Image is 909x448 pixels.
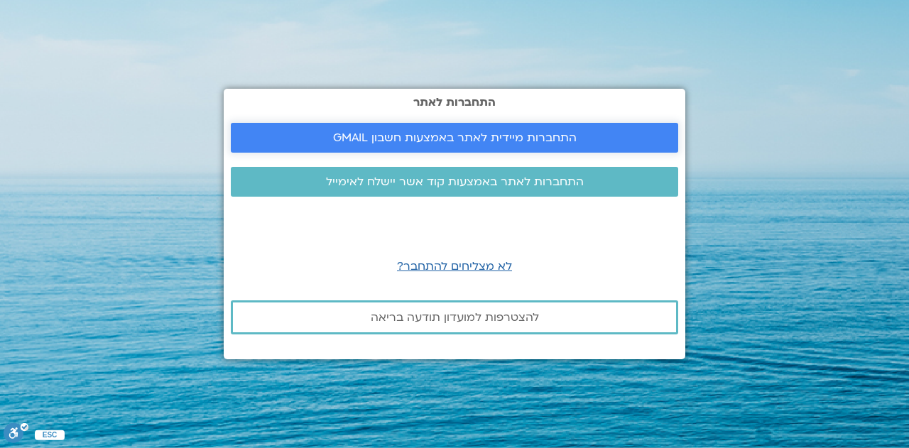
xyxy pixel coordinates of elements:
span: התחברות מיידית לאתר באמצעות חשבון GMAIL [333,131,577,144]
span: להצטרפות למועדון תודעה בריאה [371,311,539,324]
span: התחברות לאתר באמצעות קוד אשר יישלח לאימייל [326,175,584,188]
a: התחברות לאתר באמצעות קוד אשר יישלח לאימייל [231,167,678,197]
h2: התחברות לאתר [231,96,678,109]
a: לא מצליחים להתחבר? [397,258,512,274]
a: להצטרפות למועדון תודעה בריאה [231,300,678,334]
a: התחברות מיידית לאתר באמצעות חשבון GMAIL [231,123,678,153]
